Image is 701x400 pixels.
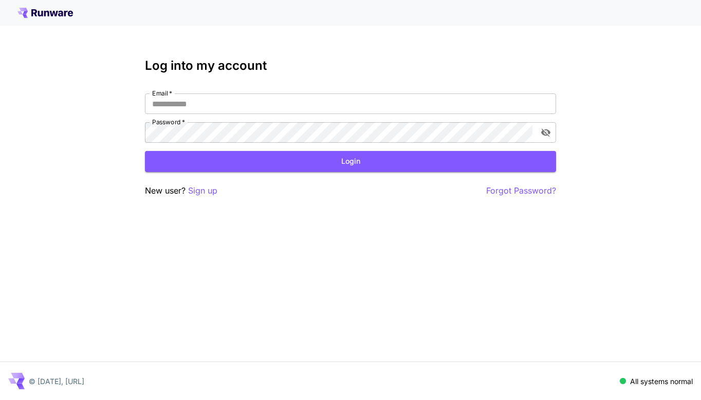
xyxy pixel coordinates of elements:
[152,89,172,98] label: Email
[486,184,556,197] button: Forgot Password?
[145,59,556,73] h3: Log into my account
[152,118,185,126] label: Password
[145,151,556,172] button: Login
[537,123,555,142] button: toggle password visibility
[188,184,217,197] button: Sign up
[630,376,693,387] p: All systems normal
[145,184,217,197] p: New user?
[29,376,84,387] p: © [DATE], [URL]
